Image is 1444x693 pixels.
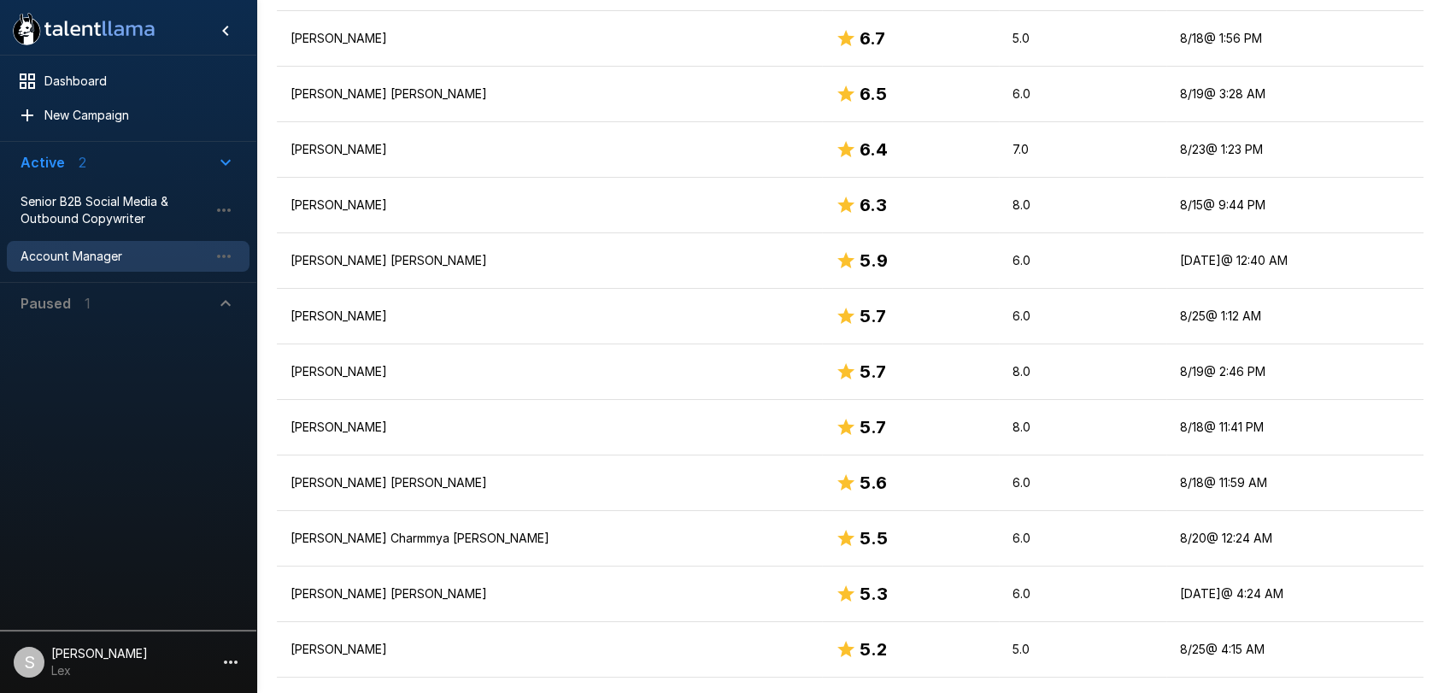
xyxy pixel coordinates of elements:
h6: 6.3 [860,191,887,219]
td: 8/18 @ 1:56 PM [1166,11,1423,67]
p: 8.0 [1013,363,1153,380]
p: 6.0 [1013,85,1153,103]
p: 5.0 [1013,30,1153,47]
h6: 5.7 [860,302,886,330]
h6: 5.9 [860,247,888,274]
p: [PERSON_NAME] [PERSON_NAME] [291,474,808,491]
h6: 5.2 [860,636,887,663]
p: 6.0 [1013,308,1153,325]
h6: 5.7 [860,414,886,441]
td: 8/18 @ 11:59 AM [1166,455,1423,511]
h6: 6.7 [860,25,885,52]
td: [DATE] @ 12:40 AM [1166,233,1423,289]
p: 7.0 [1013,141,1153,158]
td: 8/19 @ 3:28 AM [1166,67,1423,122]
td: 8/25 @ 4:15 AM [1166,622,1423,678]
p: [PERSON_NAME] [291,308,808,325]
p: [PERSON_NAME] [291,419,808,436]
p: [PERSON_NAME] [291,363,808,380]
p: [PERSON_NAME] [PERSON_NAME] [291,252,808,269]
p: [PERSON_NAME] [291,30,808,47]
h6: 5.3 [860,580,888,608]
p: 5.0 [1013,641,1153,658]
td: 8/19 @ 2:46 PM [1166,344,1423,400]
td: 8/18 @ 11:41 PM [1166,400,1423,455]
td: 8/20 @ 12:24 AM [1166,511,1423,567]
h6: 6.4 [860,136,888,163]
p: [PERSON_NAME] [PERSON_NAME] [291,85,808,103]
h6: 5.7 [860,358,886,385]
h6: 5.5 [860,525,888,552]
td: 8/25 @ 1:12 AM [1166,289,1423,344]
td: [DATE] @ 4:24 AM [1166,567,1423,622]
p: [PERSON_NAME] Charmmya [PERSON_NAME] [291,530,808,547]
h6: 6.5 [860,80,887,108]
p: [PERSON_NAME] [291,641,808,658]
p: [PERSON_NAME] [291,197,808,214]
p: 8.0 [1013,419,1153,436]
td: 8/15 @ 9:44 PM [1166,178,1423,233]
p: [PERSON_NAME] [291,141,808,158]
p: 6.0 [1013,585,1153,602]
td: 8/23 @ 1:23 PM [1166,122,1423,178]
p: 6.0 [1013,252,1153,269]
p: [PERSON_NAME] [PERSON_NAME] [291,585,808,602]
p: 6.0 [1013,530,1153,547]
h6: 5.6 [860,469,887,496]
p: 8.0 [1013,197,1153,214]
p: 6.0 [1013,474,1153,491]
